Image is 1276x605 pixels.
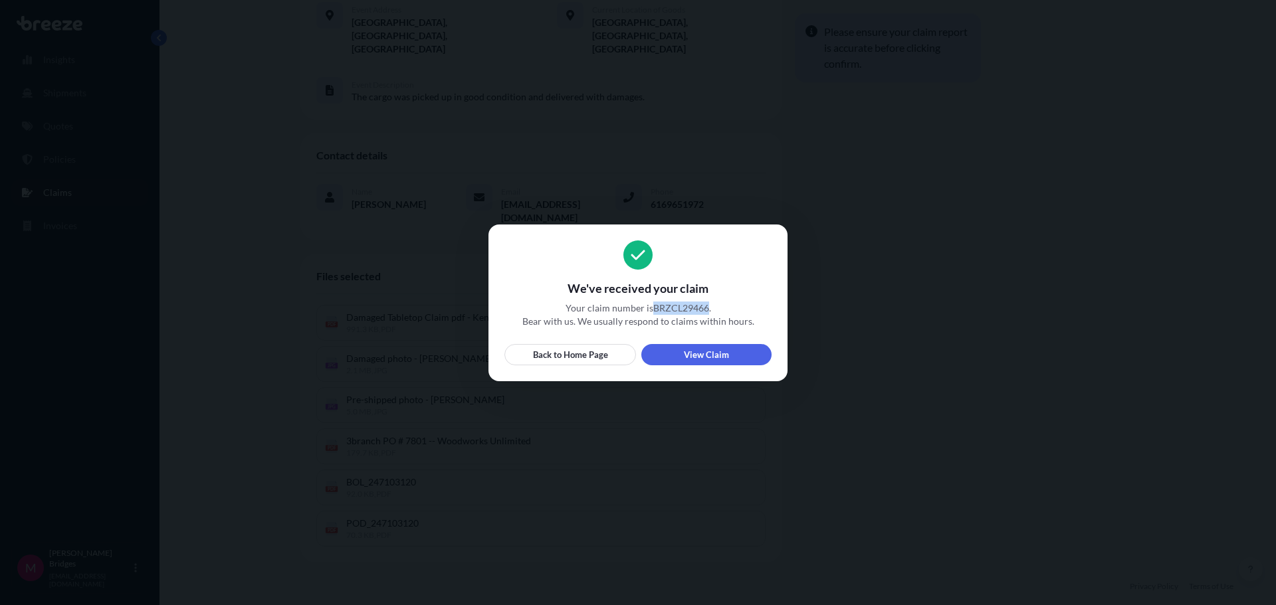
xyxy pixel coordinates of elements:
[684,348,729,361] p: View Claim
[641,344,772,365] a: View Claim
[504,344,636,365] a: Back to Home Page
[504,280,772,296] span: We've received your claim
[504,302,772,315] span: Your claim number is BRZCL29466 .
[533,348,608,361] p: Back to Home Page
[504,315,772,328] span: Bear with us. We usually respond to claims within hours.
